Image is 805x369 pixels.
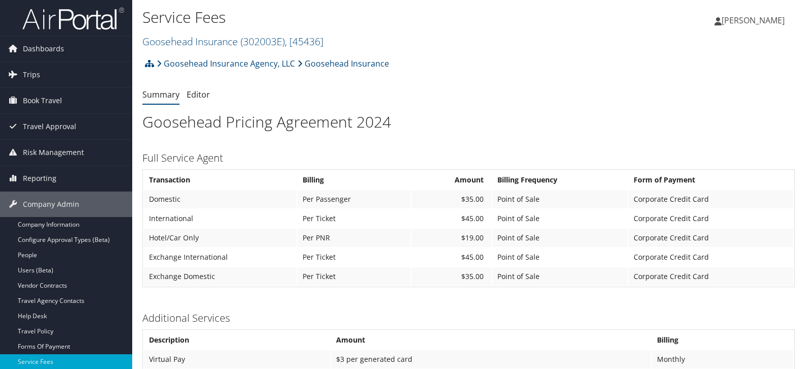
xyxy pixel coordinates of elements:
[144,331,330,349] th: Description
[492,229,628,247] td: Point of Sale
[23,140,84,165] span: Risk Management
[629,209,793,228] td: Corporate Credit Card
[144,248,296,266] td: Exchange International
[492,171,628,189] th: Billing Frequency
[144,171,296,189] th: Transaction
[142,7,577,28] h1: Service Fees
[23,114,76,139] span: Travel Approval
[629,229,793,247] td: Corporate Credit Card
[142,151,795,165] h3: Full Service Agent
[142,89,180,100] a: Summary
[492,267,628,286] td: Point of Sale
[492,190,628,208] td: Point of Sale
[241,35,285,48] span: ( 302003E )
[411,190,492,208] td: $35.00
[629,267,793,286] td: Corporate Credit Card
[297,229,410,247] td: Per PNR
[285,35,323,48] span: , [ 45436 ]
[23,166,56,191] span: Reporting
[297,209,410,228] td: Per Ticket
[331,331,651,349] th: Amount
[411,209,492,228] td: $45.00
[629,171,793,189] th: Form of Payment
[331,350,651,368] td: $3 per generated card
[23,36,64,61] span: Dashboards
[492,248,628,266] td: Point of Sale
[411,171,492,189] th: Amount
[411,248,492,266] td: $45.00
[297,171,410,189] th: Billing
[722,15,785,26] span: [PERSON_NAME]
[142,311,795,325] h3: Additional Services
[629,248,793,266] td: Corporate Credit Card
[187,89,210,100] a: Editor
[297,53,389,74] a: Goosehead Insurance
[142,111,795,133] h1: Goosehead Pricing Agreement 2024
[22,7,124,30] img: airportal-logo.png
[652,331,793,349] th: Billing
[144,267,296,286] td: Exchange Domestic
[629,190,793,208] td: Corporate Credit Card
[144,350,330,368] td: Virtual Pay
[142,35,323,48] a: Goosehead Insurance
[144,190,296,208] td: Domestic
[144,229,296,247] td: Hotel/Car Only
[157,53,295,74] a: Goosehead Insurance Agency, LLC
[297,190,410,208] td: Per Passenger
[297,267,410,286] td: Per Ticket
[23,62,40,87] span: Trips
[23,88,62,113] span: Book Travel
[23,192,79,217] span: Company Admin
[144,209,296,228] td: International
[492,209,628,228] td: Point of Sale
[652,350,793,368] td: Monthly
[411,267,492,286] td: $35.00
[297,248,410,266] td: Per Ticket
[714,5,795,36] a: [PERSON_NAME]
[411,229,492,247] td: $19.00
